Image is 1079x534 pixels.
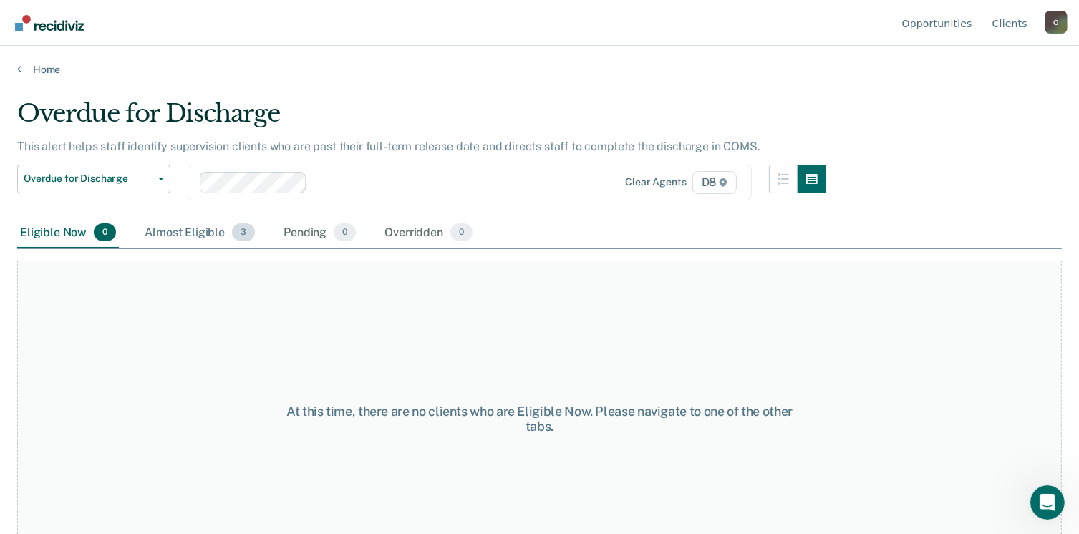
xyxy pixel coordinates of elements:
[692,171,737,194] span: D8
[450,223,473,242] span: 0
[15,15,84,31] img: Recidiviz
[17,165,170,193] button: Overdue for Discharge
[625,176,686,188] div: Clear agents
[281,218,359,249] div: Pending0
[1030,485,1065,520] iframe: Intercom live chat
[1045,11,1068,34] div: O
[17,99,826,140] div: Overdue for Discharge
[17,140,760,153] p: This alert helps staff identify supervision clients who are past their full-term release date and...
[1045,11,1068,34] button: Profile dropdown button
[334,223,356,242] span: 0
[17,218,119,249] div: Eligible Now0
[142,218,258,249] div: Almost Eligible3
[94,223,116,242] span: 0
[279,404,800,435] div: At this time, there are no clients who are Eligible Now. Please navigate to one of the other tabs.
[24,173,153,185] span: Overdue for Discharge
[232,223,255,242] span: 3
[17,63,1062,76] a: Home
[382,218,475,249] div: Overridden0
